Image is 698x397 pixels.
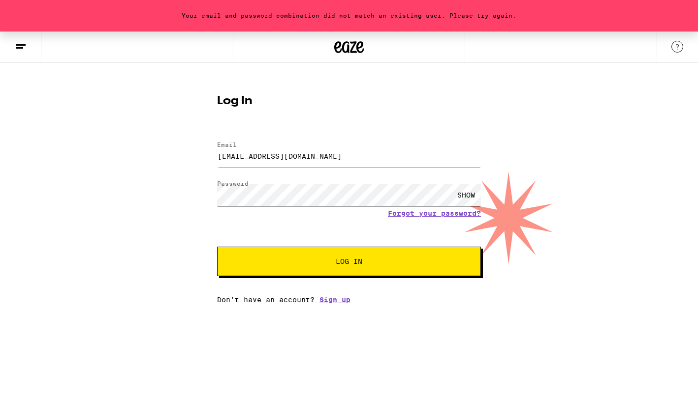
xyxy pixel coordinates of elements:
div: Don't have an account? [217,296,481,304]
span: Log In [336,258,362,265]
label: Password [217,180,249,187]
div: SHOW [451,184,481,206]
span: Hi. Need any help? [6,7,71,15]
label: Email [217,142,237,148]
h1: Log In [217,95,481,107]
a: Forgot your password? [388,209,481,217]
input: Email [217,145,481,167]
a: Sign up [319,296,350,304]
button: Log In [217,247,481,276]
